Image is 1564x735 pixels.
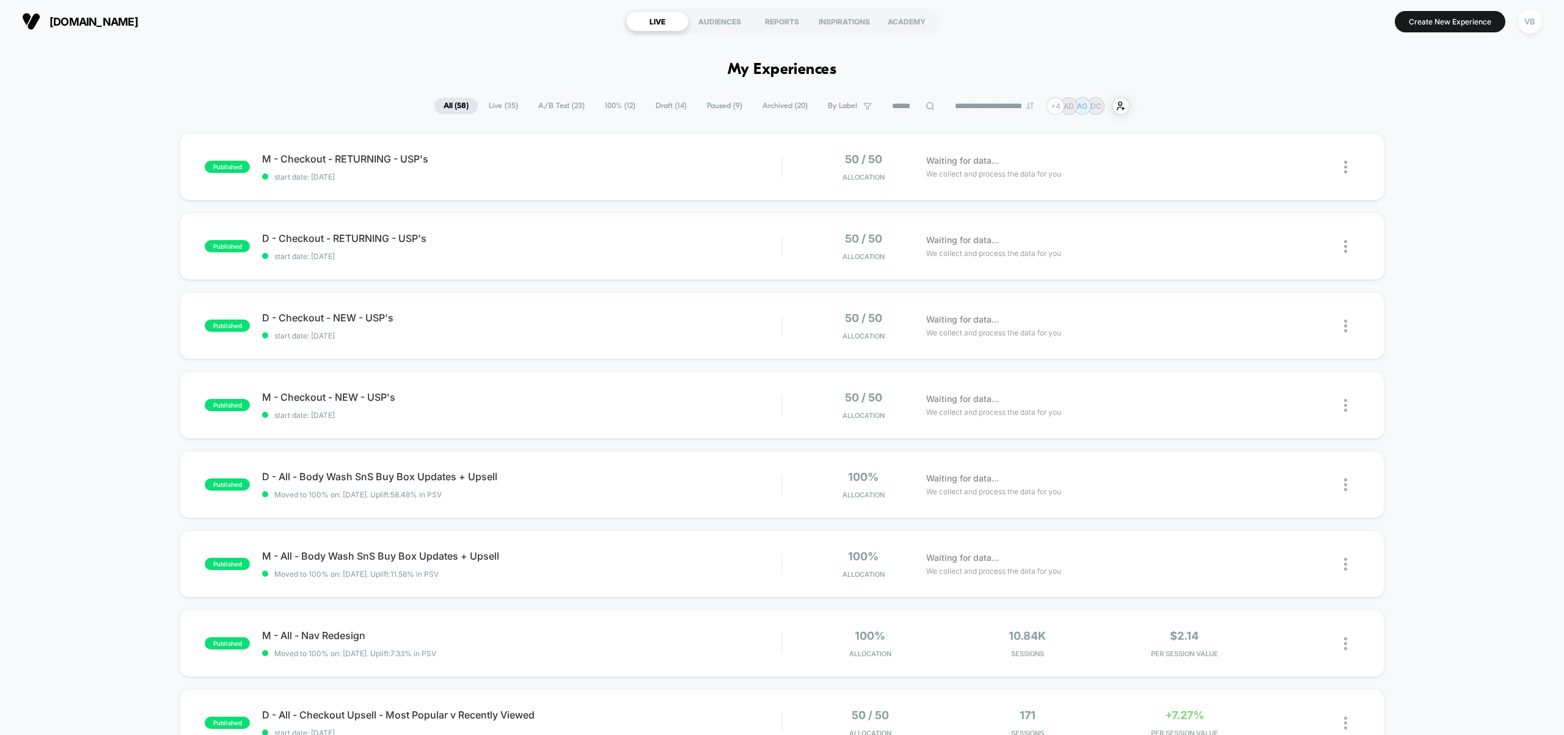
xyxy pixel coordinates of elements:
img: close [1344,478,1347,491]
div: VB [1518,10,1542,34]
span: M - Checkout - RETURNING - USP's [262,153,781,165]
span: A/B Test ( 23 ) [529,98,594,114]
span: 10.84k [1009,629,1046,642]
span: M - All - Nav Redesign [262,629,781,642]
span: M - All - Body Wash SnS Buy Box Updates + Upsell [262,550,781,562]
span: M - Checkout - NEW - USP's [262,391,781,403]
div: LIVE [626,12,689,31]
span: start date: [DATE] [262,331,781,340]
span: 50 / 50 [845,232,882,245]
span: Paused ( 9 ) [698,98,751,114]
span: 100% ( 12 ) [596,98,645,114]
span: Waiting for data... [926,154,999,167]
div: + 4 [1047,97,1064,115]
span: Draft ( 14 ) [646,98,696,114]
button: [DOMAIN_NAME] [18,12,142,31]
span: We collect and process the data for you [926,486,1061,497]
img: close [1344,399,1347,412]
span: Allocation [842,570,885,579]
img: close [1344,240,1347,253]
span: start date: [DATE] [262,411,781,420]
span: D - Checkout - RETURNING - USP's [262,232,781,244]
h1: My Experiences [728,61,837,79]
span: 50 / 50 [845,153,882,166]
span: Allocation [842,332,885,340]
span: We collect and process the data for you [926,247,1061,259]
span: $2.14 [1170,629,1199,642]
p: AD [1064,101,1074,111]
div: AUDIENCES [689,12,751,31]
span: Moved to 100% on: [DATE] . Uplift: 58.48% in PSV [274,490,442,499]
span: PER SESSION VALUE [1109,649,1260,658]
img: end [1026,102,1034,109]
p: DC [1091,101,1102,111]
span: All ( 58 ) [434,98,478,114]
img: close [1344,717,1347,730]
span: +7.27% [1165,709,1204,722]
span: Waiting for data... [926,233,999,247]
span: Allocation [842,411,885,420]
img: close [1344,161,1347,174]
span: Allocation [849,649,891,658]
div: REPORTS [751,12,813,31]
span: 100% [848,550,879,563]
span: Allocation [842,491,885,499]
span: 100% [855,629,885,642]
span: published [205,717,250,729]
span: Moved to 100% on: [DATE] . Uplift: 11.58% in PSV [274,569,439,579]
span: [DOMAIN_NAME] [49,15,138,28]
span: 100% [848,470,879,483]
span: published [205,161,250,173]
button: Create New Experience [1395,11,1505,32]
span: Sessions [952,649,1103,658]
span: published [205,637,250,649]
span: We collect and process the data for you [926,168,1061,180]
span: published [205,478,250,491]
img: close [1344,558,1347,571]
span: Waiting for data... [926,313,999,326]
p: AG [1077,101,1087,111]
span: We collect and process the data for you [926,565,1061,577]
span: Allocation [842,173,885,181]
span: Waiting for data... [926,392,999,406]
span: 171 [1020,709,1036,722]
button: VB [1515,9,1546,34]
span: published [205,240,250,252]
img: close [1344,320,1347,332]
span: Waiting for data... [926,472,999,485]
span: 50 / 50 [845,312,882,324]
div: INSPIRATIONS [813,12,875,31]
span: start date: [DATE] [262,252,781,261]
span: 50 / 50 [845,391,882,404]
span: 50 / 50 [852,709,889,722]
img: Visually logo [22,12,40,31]
span: Allocation [842,252,885,261]
span: Moved to 100% on: [DATE] . Uplift: 7.33% in PSV [274,649,436,658]
span: Archived ( 20 ) [753,98,817,114]
span: published [205,558,250,570]
span: We collect and process the data for you [926,327,1061,338]
span: D - All - Checkout Upsell - Most Popular v Recently Viewed [262,709,781,721]
span: published [205,320,250,332]
span: Waiting for data... [926,551,999,565]
span: D - Checkout - NEW - USP's [262,312,781,324]
span: Live ( 35 ) [480,98,527,114]
span: published [205,399,250,411]
span: We collect and process the data for you [926,406,1061,418]
div: ACADEMY [875,12,938,31]
span: D - All - Body Wash SnS Buy Box Updates + Upsell [262,470,781,483]
img: close [1344,637,1347,650]
span: By Label [828,101,857,111]
span: start date: [DATE] [262,172,781,181]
